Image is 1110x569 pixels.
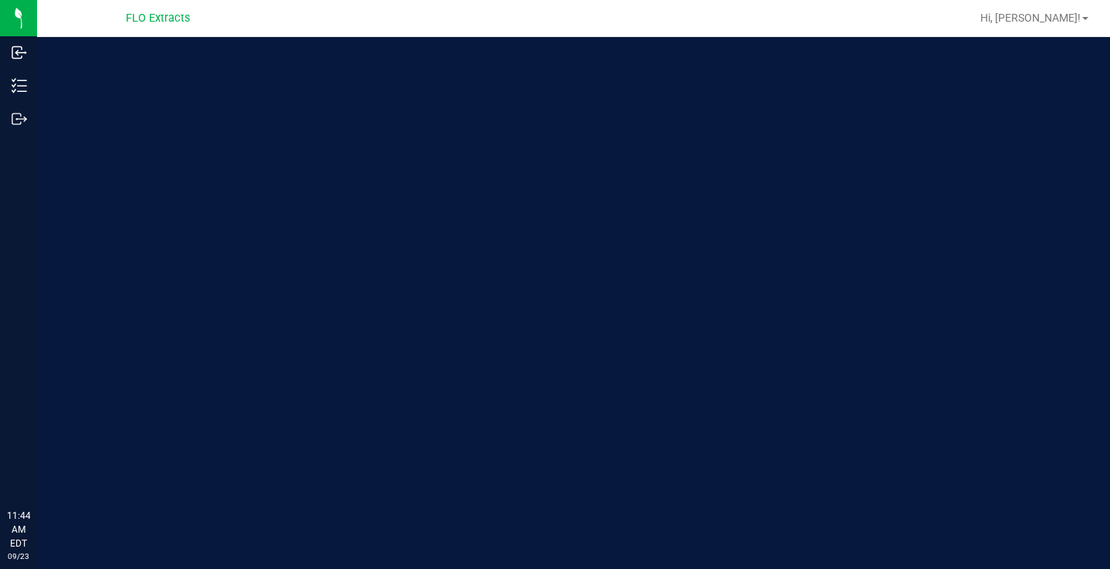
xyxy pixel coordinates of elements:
[7,550,30,562] p: 09/23
[126,12,190,25] span: FLO Extracts
[12,111,27,127] inline-svg: Outbound
[980,12,1081,24] span: Hi, [PERSON_NAME]!
[12,78,27,93] inline-svg: Inventory
[12,45,27,60] inline-svg: Inbound
[7,509,30,550] p: 11:44 AM EDT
